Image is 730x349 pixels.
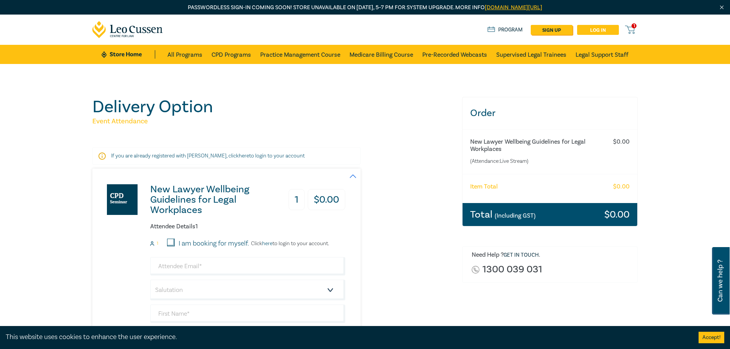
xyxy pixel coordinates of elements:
span: Can we help ? [717,252,724,310]
a: All Programs [167,45,202,64]
div: This website uses cookies to enhance the user experience. [6,332,687,342]
h5: Event Attendance [92,117,453,126]
a: sign up [531,25,573,35]
a: here [262,240,272,247]
h3: Total [470,210,536,220]
small: (Including GST) [495,212,536,220]
h6: Item Total [470,183,498,190]
p: If you are already registered with [PERSON_NAME], click to login to your account [111,152,342,160]
a: CPD Programs [212,45,251,64]
a: Program [487,26,523,34]
h3: Order [463,97,638,129]
a: Legal Support Staff [576,45,628,64]
h3: $ 0.00 [308,189,345,210]
a: [DOMAIN_NAME][URL] [485,4,542,11]
a: Store Home [102,50,155,59]
a: here [239,152,249,159]
img: New Lawyer Wellbeing Guidelines for Legal Workplaces [107,184,138,215]
small: 1 [157,241,158,246]
a: Log in [577,25,619,35]
img: Close [719,4,725,11]
a: Practice Management Course [260,45,340,64]
h6: Need Help ? . [472,251,632,259]
p: Passwordless sign-in coming soon! Store unavailable on [DATE], 5–7 PM for system upgrade. More info [92,3,638,12]
h6: Attendee Details 1 [150,223,345,230]
a: Get in touch [504,252,539,259]
input: First Name* [150,305,345,323]
p: Click to login to your account. [249,241,329,247]
a: Supervised Legal Trainees [496,45,566,64]
h6: New Lawyer Wellbeing Guidelines for Legal Workplaces [470,138,599,153]
h6: $ 0.00 [613,183,630,190]
h1: Delivery Option [92,97,453,117]
h3: $ 0.00 [604,210,630,220]
a: 1300 039 031 [482,264,542,275]
h3: 1 [289,189,305,210]
input: Attendee Email* [150,257,345,275]
h3: New Lawyer Wellbeing Guidelines for Legal Workplaces [150,184,276,215]
a: Pre-Recorded Webcasts [422,45,487,64]
a: Medicare Billing Course [349,45,413,64]
small: (Attendance: Live Stream ) [470,157,599,165]
h6: $ 0.00 [613,138,630,146]
span: 1 [632,23,636,28]
button: Accept cookies [699,332,724,343]
label: I am booking for myself. [179,239,249,249]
